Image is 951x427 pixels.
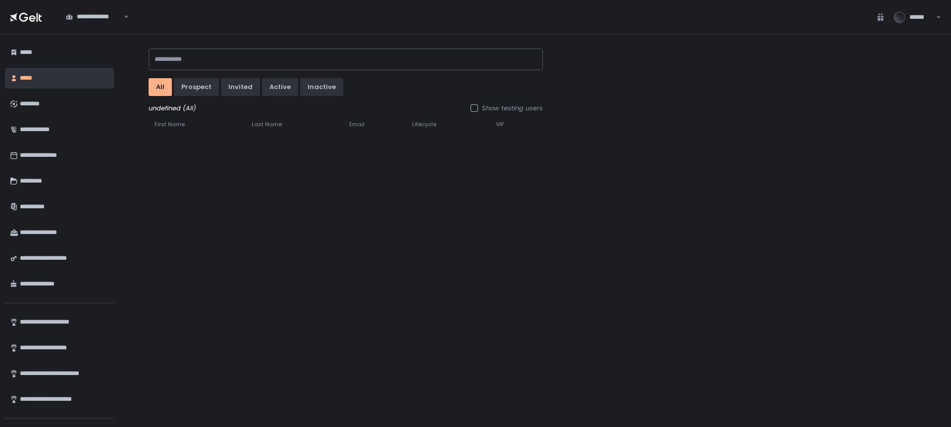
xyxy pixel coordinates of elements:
button: inactive [300,78,343,96]
span: VIP [496,121,504,128]
div: prospect [181,83,211,92]
div: invited [228,83,253,92]
div: Search for option [59,6,129,27]
div: undefined (All) [149,104,543,113]
button: prospect [174,78,219,96]
span: Last Name [252,121,282,128]
input: Search for option [122,12,123,22]
button: invited [221,78,260,96]
button: active [262,78,298,96]
div: All [156,83,164,92]
span: First Name [155,121,185,128]
button: All [149,78,172,96]
div: active [269,83,291,92]
span: Email [349,121,365,128]
span: Lifecycle [412,121,436,128]
div: inactive [308,83,336,92]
